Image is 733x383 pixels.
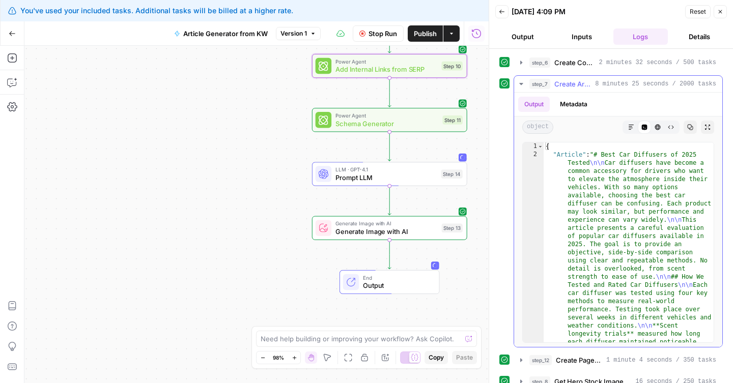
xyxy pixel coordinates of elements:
span: Prompt LLM [335,172,437,183]
span: Copy [429,353,444,362]
span: LLM · GPT-4.1 [335,165,437,173]
g: Edge from step_11 to step_14 [388,132,391,161]
div: Step 11 [442,115,462,125]
div: 8 minutes 25 seconds / 2000 tasks [514,93,722,347]
div: Step 13 [441,223,462,232]
button: Details [672,28,727,45]
span: Version 1 [280,29,307,38]
button: 8 minutes 25 seconds / 2000 tasks [514,76,722,92]
button: Stop Run [353,25,404,42]
button: Inputs [554,28,609,45]
button: Output [495,28,550,45]
button: 2 minutes 32 seconds / 500 tasks [514,54,722,71]
button: Version 1 [276,27,321,40]
span: Schema Generator [335,119,439,129]
span: Power Agent [335,57,438,66]
button: 1 minute 4 seconds / 350 tasks [514,352,722,368]
span: Generate Image with AI [335,220,438,228]
g: Edge from step_9 to step_10 [388,24,391,53]
span: Publish [414,28,437,39]
span: 8 minutes 25 seconds / 2000 tasks [595,79,716,89]
div: Power AgentAdd Internal Links from SERPStep 10 [312,54,467,78]
div: You've used your included tasks. Additional tasks will be billed at a higher rate. [8,6,470,16]
span: step_7 [529,79,550,89]
button: Output [518,97,550,112]
span: Power Agent [335,111,439,120]
div: 1 [523,142,544,151]
span: Toggle code folding, rows 1 through 3 [538,142,543,151]
g: Edge from step_10 to step_11 [388,78,391,107]
span: 98% [273,353,284,362]
button: Publish [408,25,443,42]
span: object [522,121,553,134]
button: Reset [685,5,711,18]
span: Article Generator from KW [183,28,268,39]
g: Edge from step_14 to step_13 [388,186,391,215]
span: Add Internal Links from SERP [335,65,438,75]
div: EndOutput [312,270,467,294]
span: Reset [690,7,706,16]
span: Create Content Brief from Keyword [554,57,595,68]
g: Edge from step_13 to end [388,240,391,269]
button: Metadata [554,97,594,112]
button: Copy [425,351,448,364]
span: step_6 [529,57,550,68]
div: LLM · GPT-4.1Prompt LLMStep 14 [312,162,467,186]
div: Generate Image with AIGenerate Image with AIStep 13 [312,216,467,240]
button: Paste [452,351,477,364]
div: Step 14 [441,169,463,179]
span: Create Page Title Tags & Meta Descriptions [556,355,602,365]
span: step_12 [529,355,552,365]
div: Step 10 [441,62,462,71]
span: End [363,274,431,282]
span: Output [363,281,431,291]
span: 1 minute 4 seconds / 350 tasks [606,356,716,365]
div: Power AgentSchema GeneratorStep 11 [312,108,467,132]
button: Logs [613,28,668,45]
span: Stop Run [369,28,397,39]
span: 2 minutes 32 seconds / 500 tasks [599,58,716,67]
span: Paste [456,353,473,362]
span: Generate Image with AI [335,226,438,237]
button: Article Generator from KW [168,25,274,42]
span: Create Article from Content Brief [554,79,591,89]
